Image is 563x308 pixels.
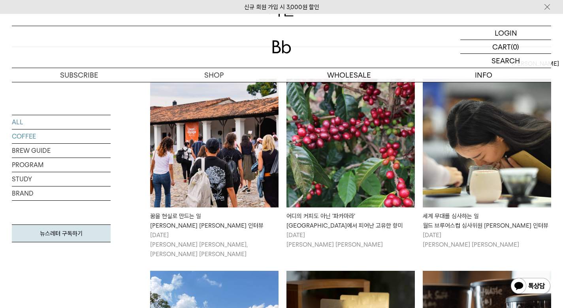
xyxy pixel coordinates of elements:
[147,68,281,82] a: SHOP
[460,26,551,40] a: LOGIN
[286,79,415,249] a: 어디의 커피도 아닌 '파카마라'엘살바도르에서 피어난 고유한 향미 어디의 커피도 아닌 '파카마라'[GEOGRAPHIC_DATA]에서 피어난 고유한 향미 [DATE][PERSON...
[423,79,551,249] a: 세계 무대를 심사하는 일월드 브루어스컵 심사위원 크리스티 인터뷰 세계 무대를 심사하는 일월드 브루어스컵 심사위원 [PERSON_NAME] 인터뷰 [DATE][PERSON_NA...
[12,172,111,186] a: STUDY
[12,129,111,143] a: COFFEE
[150,79,279,259] a: 꿈을 현실로 만드는 일빈보야지 탁승희 대표 인터뷰 꿈을 현실로 만드는 일[PERSON_NAME] [PERSON_NAME] 인터뷰 [DATE][PERSON_NAME] [PERS...
[12,115,111,129] a: ALL
[416,68,551,82] p: INFO
[12,224,111,242] a: 뉴스레터 구독하기
[495,26,517,40] p: LOGIN
[286,230,415,249] p: [DATE] [PERSON_NAME] [PERSON_NAME]
[150,211,279,230] div: 꿈을 현실로 만드는 일 [PERSON_NAME] [PERSON_NAME] 인터뷰
[423,79,551,207] img: 세계 무대를 심사하는 일월드 브루어스컵 심사위원 크리스티 인터뷰
[12,186,111,200] a: BRAND
[282,68,416,82] p: WHOLESALE
[272,40,291,53] img: 로고
[286,79,415,207] img: 어디의 커피도 아닌 '파카마라'엘살바도르에서 피어난 고유한 향미
[460,40,551,54] a: CART (0)
[492,40,511,53] p: CART
[511,40,519,53] p: (0)
[12,68,147,82] a: SUBSCRIBE
[423,230,551,249] p: [DATE] [PERSON_NAME] [PERSON_NAME]
[12,158,111,172] a: PROGRAM
[150,230,279,259] p: [DATE] [PERSON_NAME] [PERSON_NAME], [PERSON_NAME] [PERSON_NAME]
[286,211,415,230] div: 어디의 커피도 아닌 '파카마라' [GEOGRAPHIC_DATA]에서 피어난 고유한 향미
[510,277,551,296] img: 카카오톡 채널 1:1 채팅 버튼
[150,79,279,207] img: 꿈을 현실로 만드는 일빈보야지 탁승희 대표 인터뷰
[423,211,551,230] div: 세계 무대를 심사하는 일 월드 브루어스컵 심사위원 [PERSON_NAME] 인터뷰
[491,54,520,68] p: SEARCH
[244,4,319,11] a: 신규 회원 가입 시 3,000원 할인
[12,144,111,158] a: BREW GUIDE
